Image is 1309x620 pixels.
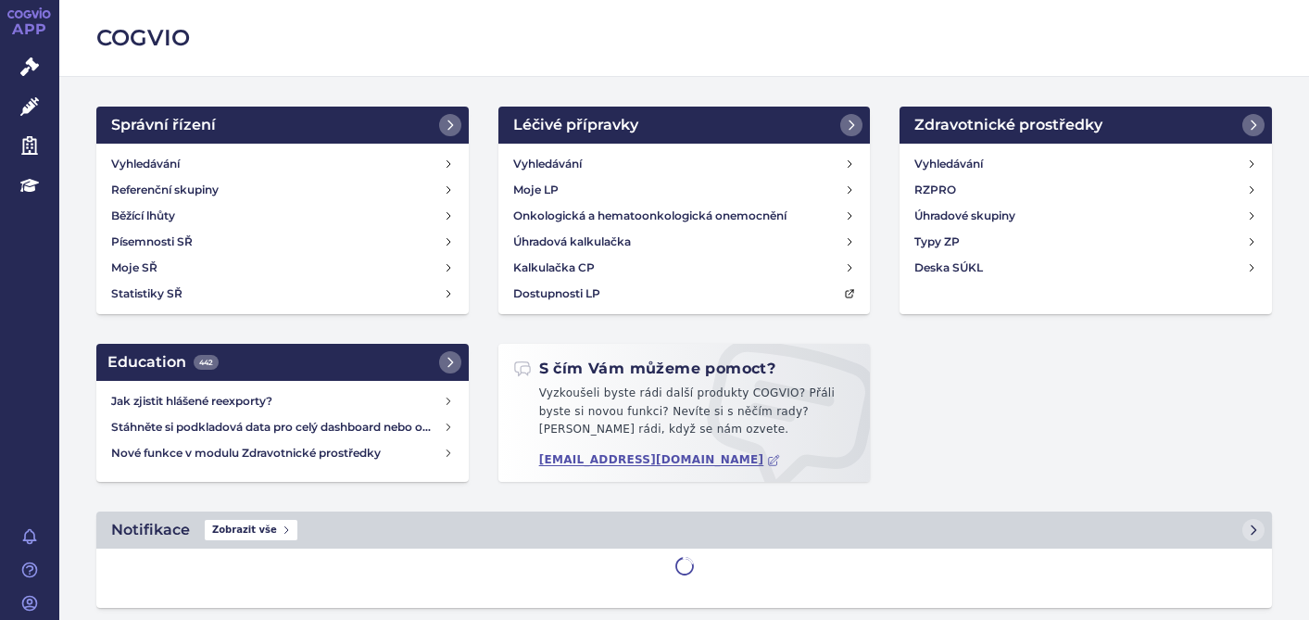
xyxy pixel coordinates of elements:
h2: Education [107,351,219,373]
h2: Zdravotnické prostředky [914,114,1102,136]
h4: Vyhledávání [513,155,582,173]
a: Nové funkce v modulu Zdravotnické prostředky [104,440,461,466]
h4: Typy ZP [914,233,960,251]
a: Moje SŘ [104,255,461,281]
a: Běžící lhůty [104,203,461,229]
a: Úhradové skupiny [907,203,1265,229]
a: Písemnosti SŘ [104,229,461,255]
h2: Léčivé přípravky [513,114,638,136]
a: [EMAIL_ADDRESS][DOMAIN_NAME] [539,453,781,467]
h4: Úhradová kalkulačka [513,233,631,251]
a: RZPRO [907,177,1265,203]
h4: Moje LP [513,181,559,199]
span: Zobrazit vše [205,520,297,540]
h4: Stáhněte si podkladová data pro celý dashboard nebo obrázek grafu v COGVIO App modulu Analytics [111,418,443,437]
span: 442 [194,355,219,370]
a: Kalkulačka CP [506,255,863,281]
h4: Referenční skupiny [111,181,219,199]
a: Léčivé přípravky [498,107,871,144]
h2: Správní řízení [111,114,216,136]
a: Referenční skupiny [104,177,461,203]
h4: Statistiky SŘ [111,285,183,303]
a: NotifikaceZobrazit vše [96,512,1272,549]
a: Statistiky SŘ [104,281,461,307]
a: Onkologická a hematoonkologická onemocnění [506,203,863,229]
a: Dostupnosti LP [506,281,863,307]
h4: Nové funkce v modulu Zdravotnické prostředky [111,444,443,462]
a: Úhradová kalkulačka [506,229,863,255]
a: Vyhledávání [506,151,863,177]
a: Správní řízení [96,107,469,144]
h4: Písemnosti SŘ [111,233,193,251]
h4: Běžící lhůty [111,207,175,225]
a: Zdravotnické prostředky [900,107,1272,144]
h2: S čím Vám můžeme pomoct? [513,359,776,379]
a: Jak zjistit hlášené reexporty? [104,388,461,414]
a: Moje LP [506,177,863,203]
h2: Notifikace [111,519,190,541]
h4: Vyhledávání [914,155,983,173]
h4: Dostupnosti LP [513,285,600,303]
h4: RZPRO [914,181,956,199]
h4: Deska SÚKL [914,259,983,277]
h4: Vyhledávání [111,155,180,173]
h4: Jak zjistit hlášené reexporty? [111,392,443,411]
h4: Kalkulačka CP [513,259,595,277]
p: Vyzkoušeli byste rádi další produkty COGVIO? Přáli byste si novou funkci? Nevíte si s něčím rady?... [513,385,856,447]
h4: Úhradové skupiny [914,207,1015,225]
h4: Onkologická a hematoonkologická onemocnění [513,207,787,225]
h4: Moje SŘ [111,259,157,277]
h2: COGVIO [96,22,1272,54]
a: Vyhledávání [104,151,461,177]
a: Deska SÚKL [907,255,1265,281]
a: Typy ZP [907,229,1265,255]
a: Vyhledávání [907,151,1265,177]
a: Stáhněte si podkladová data pro celý dashboard nebo obrázek grafu v COGVIO App modulu Analytics [104,414,461,440]
a: Education442 [96,344,469,381]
